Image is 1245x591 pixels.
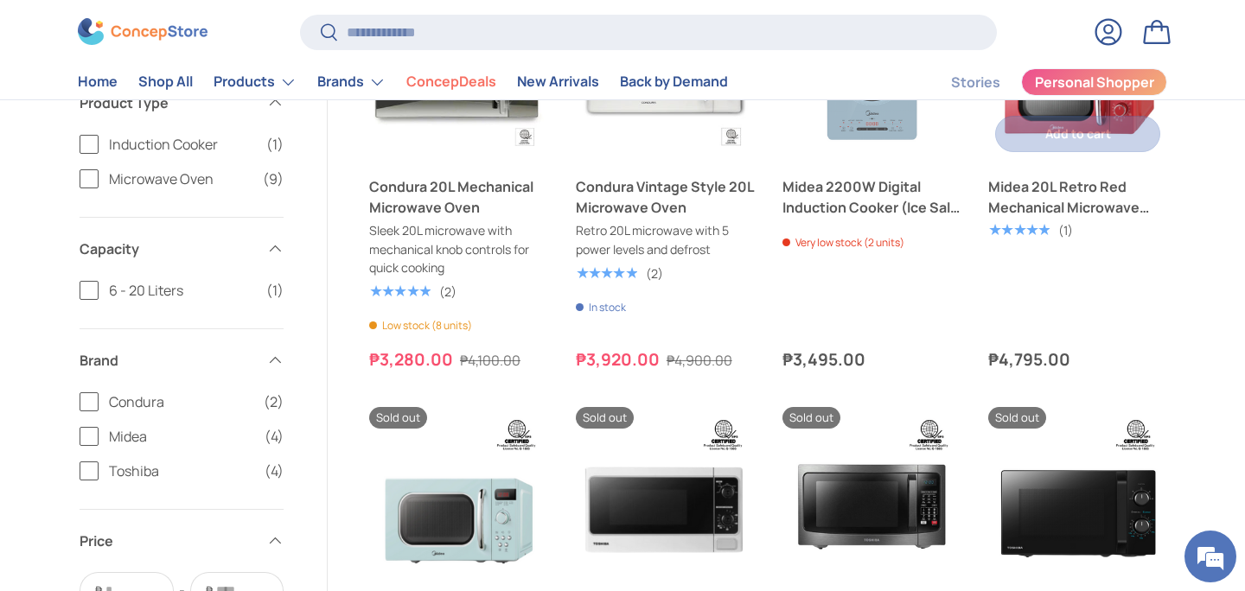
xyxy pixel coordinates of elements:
a: Stories [951,66,1000,99]
span: (1) [266,280,284,301]
button: Add to cart [995,116,1160,153]
span: Microwave Oven [109,168,252,189]
summary: Price [80,510,284,572]
a: New Arrivals [517,66,599,99]
a: Personal Shopper [1021,68,1167,96]
a: Shop All [138,66,193,99]
span: Sold out [369,407,427,429]
span: Price [80,531,256,551]
nav: Primary [78,65,728,99]
span: Induction Cooker [109,134,256,155]
a: Condura Vintage Style 20L Microwave Oven [576,176,755,218]
span: Brand [80,350,256,371]
a: Condura 20L Mechanical Microwave Oven [369,176,548,218]
nav: Secondary [910,65,1167,99]
a: Toshiba 24L Mechanical Microwave Oven [988,407,1167,586]
a: Toshiba 20L Mechanical Microwave Oven [576,407,755,586]
span: Add to cart [1045,125,1111,142]
a: ConcepDeals [406,66,496,99]
a: Midea 20L Retro Red Mechanical Microwave Oven [988,176,1167,218]
span: 6 - 20 Liters [109,280,256,301]
span: Sold out [576,407,634,429]
span: Toshiba [109,461,254,481]
span: Sold out [782,407,840,429]
summary: Product Type [80,72,284,134]
span: Product Type [80,92,256,113]
summary: Brand [80,329,284,391]
span: (9) [263,168,284,189]
span: Midea [109,426,254,447]
a: Midea 20L Retro Blue Digital Microwave Oven [369,407,548,586]
span: Condura [109,391,253,412]
summary: Products [203,65,307,99]
summary: Capacity [80,218,284,280]
a: Back by Demand [620,66,728,99]
span: Personal Shopper [1035,76,1154,90]
span: Sold out [988,407,1046,429]
summary: Brands [307,65,396,99]
img: ConcepStore [78,19,207,46]
span: (2) [264,391,284,412]
span: (4) [265,426,284,447]
a: Midea 2200W Digital Induction Cooker (Ice Salt Blue) [782,176,961,218]
span: (4) [265,461,284,481]
span: (1) [266,134,284,155]
span: Capacity [80,238,256,259]
a: Home [78,66,118,99]
a: Toshiba 30L Digital Microwave with Grill Inox Steel [782,407,961,586]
